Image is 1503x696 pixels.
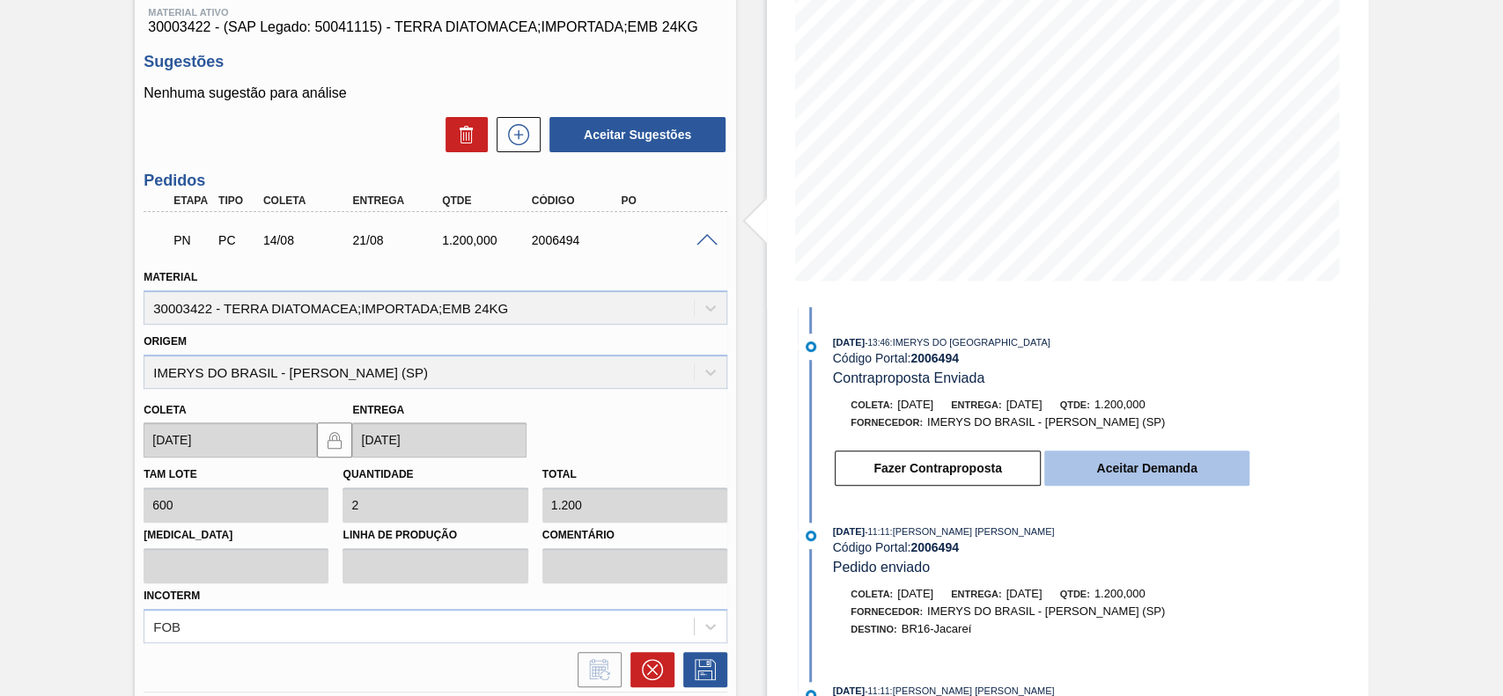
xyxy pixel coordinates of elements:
[833,560,930,575] span: Pedido enviado
[865,686,889,696] span: - 11:11
[343,523,527,548] label: Linha de Produção
[897,587,933,600] span: [DATE]
[927,415,1165,429] span: IMERYS DO BRASIL - [PERSON_NAME] (SP)
[541,115,727,154] div: Aceitar Sugestões
[148,7,723,18] span: Material ativo
[674,652,727,687] div: Salvar Pedido
[259,194,358,207] div: Coleta
[437,117,488,152] div: Excluir Sugestões
[889,685,1054,696] span: : [PERSON_NAME] [PERSON_NAME]
[833,685,865,696] span: [DATE]
[144,404,186,416] label: Coleta
[806,531,816,541] img: atual
[343,468,413,480] label: Quantidade
[144,335,187,348] label: Origem
[833,337,865,348] span: [DATE]
[214,233,260,247] div: Pedido de Compra
[1094,398,1146,411] span: 1.200,000
[169,221,215,260] div: Pedido em Negociação
[616,194,716,207] div: PO
[352,422,526,458] input: dd/mm/yyyy
[144,172,727,190] h3: Pedidos
[144,523,328,548] label: [MEDICAL_DATA]
[148,19,723,35] span: 30003422 - (SAP Legado: 50041115) - TERRA DIATOMACEA;IMPORTADA;EMB 24KG
[833,351,1251,365] div: Código Portal:
[317,422,352,458] button: locked
[542,468,577,480] label: Total
[851,417,923,428] span: Fornecedor:
[169,194,215,207] div: Etapa
[910,351,959,365] strong: 2006494
[927,604,1165,618] span: IMERYS DO BRASIL - [PERSON_NAME] (SP)
[144,53,727,71] h3: Sugestões
[542,523,727,548] label: Comentário
[173,233,210,247] p: PN
[851,589,893,599] span: Coleta:
[889,526,1054,537] span: : [PERSON_NAME] [PERSON_NAME]
[324,429,345,451] img: locked
[569,652,622,687] div: Informar alteração no pedido
[851,399,893,410] span: Coleta:
[144,422,317,458] input: dd/mm/yyyy
[144,468,196,480] label: Tam lote
[144,85,727,101] p: Nenhuma sugestão para análise
[1094,587,1146,600] span: 1.200,000
[1044,451,1249,486] button: Aceitar Demanda
[1006,398,1042,411] span: [DATE]
[348,194,447,207] div: Entrega
[833,370,985,385] span: Contraproposta Enviada
[889,337,1050,348] span: : IMERYS DO [GEOGRAPHIC_DATA]
[851,606,923,617] span: Fornecedor:
[897,398,933,411] span: [DATE]
[835,451,1041,486] button: Fazer Contraproposta
[865,527,889,537] span: - 11:11
[438,194,537,207] div: Qtde
[438,233,537,247] div: 1.200,000
[214,194,260,207] div: Tipo
[951,589,1001,599] span: Entrega:
[1059,589,1089,599] span: Qtde:
[806,341,816,352] img: atual
[549,117,726,152] button: Aceitar Sugestões
[259,233,358,247] div: 14/08/2025
[144,271,197,283] label: Material
[488,117,541,152] div: Nova sugestão
[153,619,181,634] div: FOB
[851,624,897,634] span: Destino:
[833,526,865,537] span: [DATE]
[622,652,674,687] div: Cancelar pedido
[902,622,971,635] span: BR16-Jacareí
[865,338,889,348] span: - 13:46
[1006,587,1042,600] span: [DATE]
[348,233,447,247] div: 21/08/2025
[527,233,627,247] div: 2006494
[352,404,404,416] label: Entrega
[144,590,200,602] label: Incoterm
[527,194,627,207] div: Código
[910,540,959,554] strong: 2006494
[833,540,1251,554] div: Código Portal:
[951,399,1001,410] span: Entrega:
[1059,399,1089,410] span: Qtde:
